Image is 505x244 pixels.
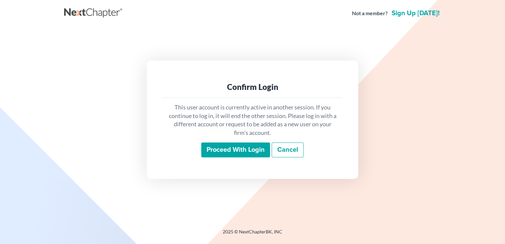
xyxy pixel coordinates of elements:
[390,10,441,17] a: Sign up [DATE]!
[201,142,270,158] input: Proceed with login
[352,10,388,17] strong: Not a member?
[272,142,304,158] a: Cancel
[168,82,337,92] div: Confirm Login
[168,103,337,137] p: This user account is currently active in another session. If you continue to log in, it will end ...
[64,228,441,240] div: 2025 © NextChapterBK, INC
